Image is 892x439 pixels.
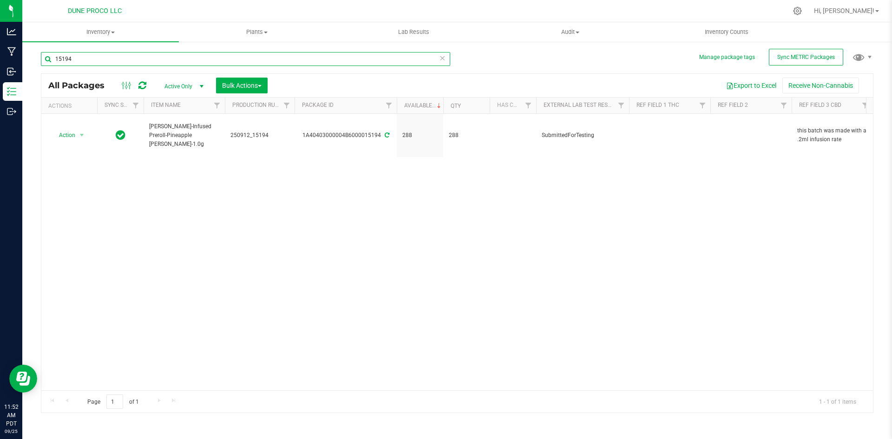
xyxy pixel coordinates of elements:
span: 1 - 1 of 1 items [812,394,864,408]
p: 09/25 [4,428,18,435]
th: Has COA [490,98,536,114]
span: All Packages [48,80,114,91]
button: Bulk Actions [216,78,268,93]
a: Ref Field 3 CBD [799,102,841,108]
button: Manage package tags [699,53,755,61]
span: Clear [439,52,446,64]
span: 250912_15194 [230,131,289,140]
span: In Sync [116,129,125,142]
a: Filter [521,98,536,113]
span: SubmittedForTesting [542,131,623,140]
a: Available [404,102,443,109]
a: Package ID [302,102,334,108]
a: Filter [128,98,144,113]
p: 11:52 AM PDT [4,403,18,428]
inline-svg: Analytics [7,27,16,36]
div: Manage settings [792,7,803,15]
a: Audit [492,22,649,42]
a: Filter [858,98,873,113]
inline-svg: Inbound [7,67,16,76]
span: DUNE PROCO LLC [68,7,122,15]
span: Lab Results [386,28,442,36]
iframe: Resource center [9,365,37,393]
a: Inventory Counts [649,22,805,42]
a: Filter [776,98,792,113]
input: Search Package ID, Item Name, SKU, Lot or Part Number... [41,52,450,66]
span: 288 [449,131,484,140]
span: Inventory [22,28,179,36]
a: Filter [614,98,629,113]
button: Sync METRC Packages [769,49,843,66]
span: Audit [492,28,648,36]
a: Filter [381,98,397,113]
inline-svg: Outbound [7,107,16,116]
span: Sync METRC Packages [777,54,835,60]
span: select [76,129,88,142]
a: Filter [695,98,710,113]
span: Action [51,129,76,142]
span: Inventory Counts [692,28,761,36]
span: Bulk Actions [222,82,262,89]
span: Page of 1 [79,394,146,409]
span: 288 [402,131,438,140]
inline-svg: Manufacturing [7,47,16,56]
span: Sync from Compliance System [383,132,389,138]
span: Plants [179,28,335,36]
a: Item Name [151,102,181,108]
span: this batch was made with a .2ml infusion rate [797,126,867,144]
a: Filter [279,98,295,113]
a: Sync Status [105,102,140,108]
inline-svg: Inventory [7,87,16,96]
a: Ref Field 2 [718,102,748,108]
span: Hi, [PERSON_NAME]! [814,7,874,14]
input: 1 [106,394,123,409]
a: Qty [451,103,461,109]
a: Inventory [22,22,179,42]
a: Lab Results [335,22,492,42]
a: Ref Field 1 THC [636,102,679,108]
span: [PERSON_NAME]-Infused Preroll-Pineapple [PERSON_NAME]-1.0g [149,122,219,149]
a: External Lab Test Result [544,102,617,108]
a: Filter [210,98,225,113]
a: Plants [179,22,335,42]
button: Receive Non-Cannabis [782,78,859,93]
a: Production Run [232,102,279,108]
div: Actions [48,103,93,109]
button: Export to Excel [720,78,782,93]
div: 1A40403000004B6000015194 [293,131,398,140]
